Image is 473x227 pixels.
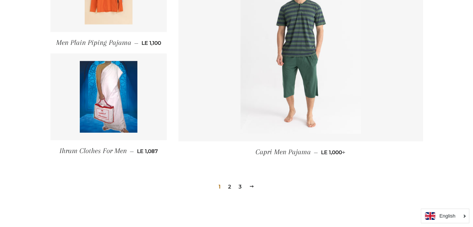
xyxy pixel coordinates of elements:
span: LE 1,000 [321,149,345,156]
span: — [134,40,138,46]
a: Capri Men Pajama — LE 1,000 [178,141,423,163]
span: LE 1,100 [141,40,161,46]
a: Ihram Clothes For Men — LE 1,087 [50,140,167,162]
i: English [439,213,455,218]
span: Men Plain Piping Pajama [56,38,131,47]
span: — [314,149,318,156]
a: 2 [225,181,234,192]
span: — [129,148,134,155]
span: 1 [216,181,224,192]
span: Capri Men Pajama [256,148,311,156]
span: Ihram Clothes For Men [59,147,126,155]
a: English [425,212,465,220]
a: 3 [236,181,245,192]
span: LE 1,087 [137,148,158,155]
a: Men Plain Piping Pajama — LE 1,100 [50,32,167,54]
